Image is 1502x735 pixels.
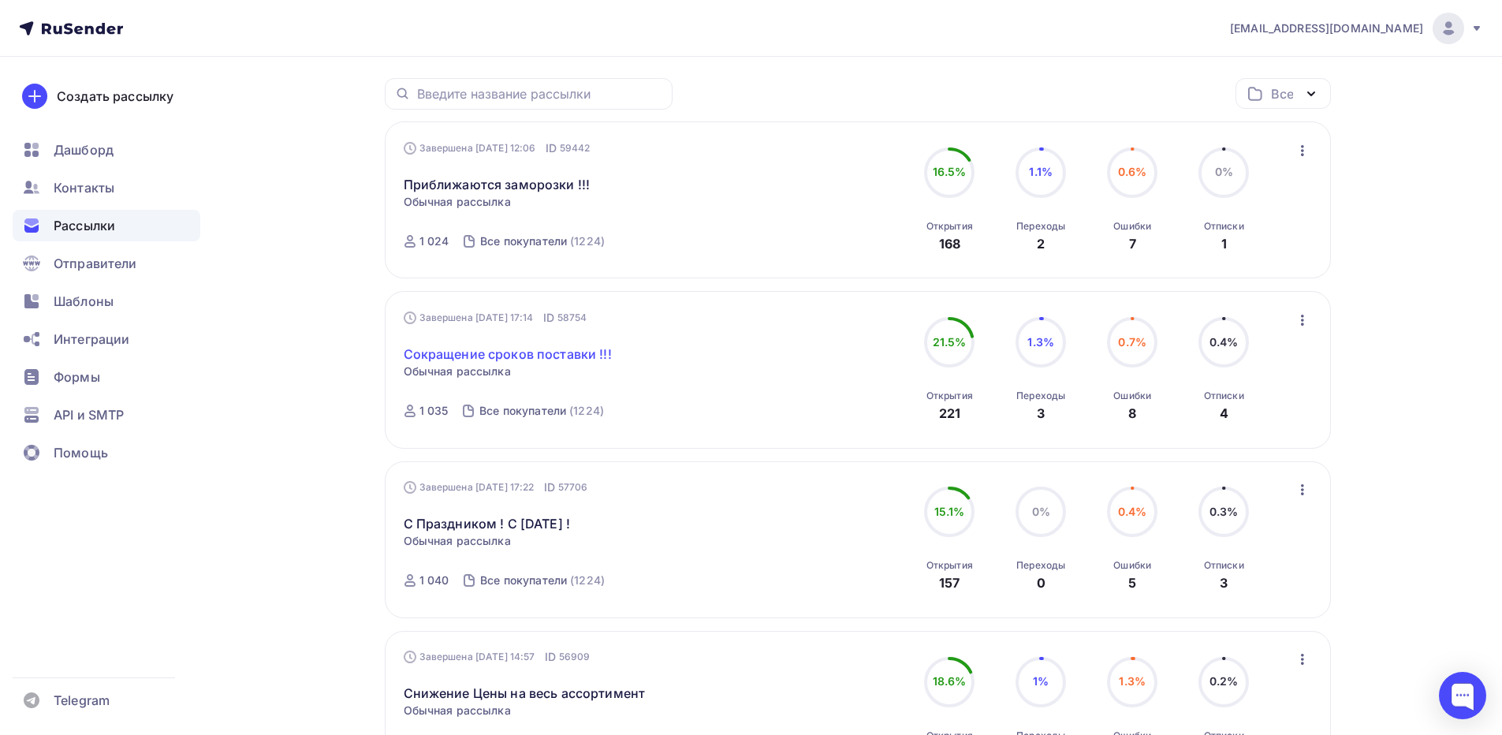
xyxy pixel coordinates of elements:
[543,310,554,326] span: ID
[559,649,591,665] span: 56909
[480,233,567,249] div: Все покупатели
[926,220,973,233] div: Открытия
[557,310,587,326] span: 58754
[479,403,566,419] div: Все покупатели
[404,533,511,549] span: Обычная рассылка
[1016,220,1065,233] div: Переходы
[1128,573,1136,592] div: 5
[480,573,567,588] div: Все покупатели
[54,140,114,159] span: Дашборд
[479,229,606,254] a: Все покупатели (1224)
[1037,404,1045,423] div: 3
[1209,335,1239,349] span: 0.4%
[1220,404,1228,423] div: 4
[1033,674,1049,688] span: 1%
[417,85,663,103] input: Введите название рассылки
[1113,220,1151,233] div: Ошибки
[13,285,200,317] a: Шаблоны
[404,479,588,495] div: Завершена [DATE] 17:22
[1129,234,1136,253] div: 7
[13,361,200,393] a: Формы
[939,234,960,253] div: 168
[933,335,967,349] span: 21.5%
[570,573,605,588] div: (1224)
[54,178,114,197] span: Контакты
[1128,404,1136,423] div: 8
[1209,674,1239,688] span: 0.2%
[419,403,449,419] div: 1 035
[54,443,108,462] span: Помощь
[1113,390,1151,402] div: Ошибки
[404,194,511,210] span: Обычная рассылка
[545,649,556,665] span: ID
[1230,13,1483,44] a: [EMAIL_ADDRESS][DOMAIN_NAME]
[404,345,612,364] a: Сокращение сроков поставки !!!
[404,310,587,326] div: Завершена [DATE] 17:14
[1032,505,1050,518] span: 0%
[926,390,973,402] div: Открытия
[933,674,967,688] span: 18.6%
[13,134,200,166] a: Дашборд
[404,703,511,718] span: Обычная рассылка
[1118,505,1147,518] span: 0.4%
[1029,165,1053,178] span: 1.1%
[1118,165,1147,178] span: 0.6%
[939,573,960,592] div: 157
[54,691,110,710] span: Telegram
[404,514,571,533] a: С Праздником ! С [DATE] !
[54,254,137,273] span: Отправители
[1113,559,1151,572] div: Ошибки
[1016,390,1065,402] div: Переходы
[1037,573,1045,592] div: 0
[54,216,115,235] span: Рассылки
[544,479,555,495] span: ID
[1204,220,1244,233] div: Отписки
[1271,84,1293,103] div: Все
[404,175,591,194] a: Приближаются заморозки !!!
[479,568,606,593] a: Все покупатели (1224)
[54,330,129,349] span: Интеграции
[54,405,124,424] span: API и SMTP
[1230,21,1423,36] span: [EMAIL_ADDRESS][DOMAIN_NAME]
[1027,335,1054,349] span: 1.3%
[1118,335,1146,349] span: 0.7%
[570,233,605,249] div: (1224)
[939,404,960,423] div: 221
[54,367,100,386] span: Формы
[558,479,588,495] span: 57706
[54,292,114,311] span: Шаблоны
[933,165,967,178] span: 16.5%
[934,505,965,518] span: 15.1%
[404,649,591,665] div: Завершена [DATE] 14:57
[13,210,200,241] a: Рассылки
[1204,390,1244,402] div: Отписки
[404,140,591,156] div: Завершена [DATE] 12:06
[926,559,973,572] div: Открытия
[1204,559,1244,572] div: Отписки
[1221,234,1227,253] div: 1
[478,398,606,423] a: Все покупатели (1224)
[1037,234,1045,253] div: 2
[569,403,604,419] div: (1224)
[546,140,557,156] span: ID
[1236,78,1331,109] button: Все
[1215,165,1233,178] span: 0%
[419,233,449,249] div: 1 024
[560,140,591,156] span: 59442
[1209,505,1239,518] span: 0.3%
[404,684,646,703] a: Снижение Цены на весь ассортимент
[1119,674,1146,688] span: 1.3%
[13,248,200,279] a: Отправители
[419,573,449,588] div: 1 040
[1016,559,1065,572] div: Переходы
[1220,573,1228,592] div: 3
[404,364,511,379] span: Обычная рассылка
[13,172,200,203] a: Контакты
[57,87,173,106] div: Создать рассылку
